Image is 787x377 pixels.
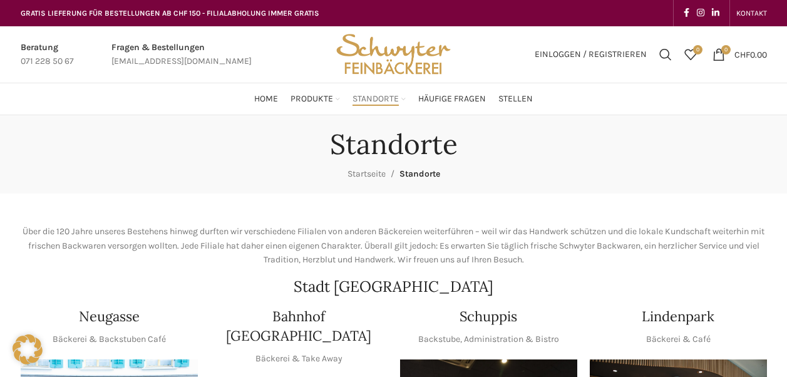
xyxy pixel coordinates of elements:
a: Stellen [498,86,533,111]
span: 0 [721,45,731,54]
a: 0 CHF0.00 [706,42,773,67]
a: Site logo [332,48,455,59]
a: Häufige Fragen [418,86,486,111]
p: Bäckerei & Backstuben Café [53,333,166,346]
h4: Schuppis [460,307,517,326]
a: Linkedin social link [708,4,723,22]
a: Startseite [347,168,386,179]
span: Einloggen / Registrieren [535,50,647,59]
p: Bäckerei & Take Away [255,352,342,366]
h2: Stadt [GEOGRAPHIC_DATA] [21,279,767,294]
span: CHF [734,49,750,59]
span: Standorte [399,168,440,179]
span: 0 [693,45,702,54]
a: Suchen [653,42,678,67]
a: 0 [678,42,703,67]
a: Infobox link [111,41,252,69]
a: KONTAKT [736,1,767,26]
div: Secondary navigation [730,1,773,26]
span: Stellen [498,93,533,105]
span: Standorte [352,93,399,105]
a: Infobox link [21,41,74,69]
h4: Lindenpark [642,307,714,326]
a: Home [254,86,278,111]
a: Instagram social link [693,4,708,22]
h4: Neugasse [79,307,140,326]
span: Häufige Fragen [418,93,486,105]
a: Produkte [291,86,340,111]
img: Bäckerei Schwyter [332,26,455,83]
span: Produkte [291,93,333,105]
bdi: 0.00 [734,49,767,59]
span: Home [254,93,278,105]
p: Bäckerei & Café [646,333,711,346]
span: KONTAKT [736,9,767,18]
span: GRATIS LIEFERUNG FÜR BESTELLUNGEN AB CHF 150 - FILIALABHOLUNG IMMER GRATIS [21,9,319,18]
a: Einloggen / Registrieren [528,42,653,67]
h1: Standorte [330,128,458,161]
p: Über die 120 Jahre unseres Bestehens hinweg durften wir verschiedene Filialen von anderen Bäckere... [21,225,767,267]
p: Backstube, Administration & Bistro [418,333,559,346]
h4: Bahnhof [GEOGRAPHIC_DATA] [210,307,388,346]
div: Meine Wunschliste [678,42,703,67]
a: Facebook social link [680,4,693,22]
a: Standorte [352,86,406,111]
div: Main navigation [14,86,773,111]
